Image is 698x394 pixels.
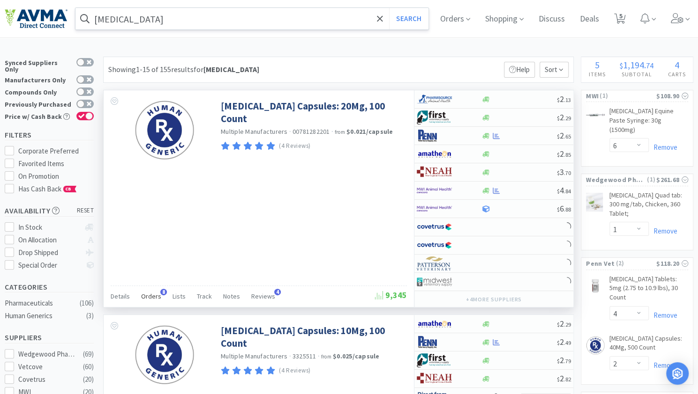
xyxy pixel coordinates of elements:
[666,362,689,385] div: Open Intercom Messenger
[83,374,94,385] div: ( 20 )
[599,91,656,101] span: ( 1 )
[609,334,688,356] a: [MEDICAL_DATA] Capsules: 40Mg, 500 Count
[564,206,571,213] span: . 88
[656,258,688,269] div: $118.20
[83,349,94,360] div: ( 69 )
[321,353,331,360] span: from
[557,358,560,365] span: $
[221,352,288,360] a: Multiple Manufacturers
[557,355,571,365] span: 2
[5,205,94,216] h5: Availability
[221,100,405,125] a: [MEDICAL_DATA] Capsules: 20Mg, 100 Count
[557,169,560,176] span: $
[557,373,571,384] span: 2
[5,9,68,29] img: e4e33dab9f054f5782a47901c742baa9_102.png
[557,133,560,140] span: $
[86,310,94,321] div: ( 3 )
[417,165,452,179] img: c73380972eee4fd2891f402a8399bcad_92.png
[293,127,330,136] span: 00781282201
[5,282,94,292] h5: Categories
[564,376,571,383] span: . 82
[18,146,94,157] div: Corporate Preferred
[417,147,452,161] img: 3331a67d23dc422aa21b1ec98afbf632_11.png
[609,107,688,138] a: [MEDICAL_DATA] Equine Paste Syringe: 30g (1500mg)
[417,129,452,143] img: e1133ece90fa4a959c5ae41b0808c578_9.png
[18,158,94,169] div: Favorited Items
[461,293,526,306] button: +4more suppliers
[656,175,688,185] div: $261.68
[333,352,380,360] strong: $0.025 / capsule
[417,110,452,124] img: 67d67680309e4a0bb49a5ff0391dcc42_6.png
[134,100,195,161] img: 446171db0b684c90b24c0a0642e342bf_162824.png
[417,92,452,106] img: 7915dbd3f8974342a4dc3feb8efc1740_58.png
[564,133,571,140] span: . 65
[160,289,167,295] span: 8
[417,238,452,252] img: 77fca1acd8b6420a9015268ca798ef17_1.png
[5,100,72,108] div: Previously Purchased
[203,65,259,74] strong: [MEDICAL_DATA]
[564,358,571,365] span: . 79
[75,8,428,29] input: Search by item, sku, manufacturer, ingredient, size...
[613,60,661,70] div: .
[80,298,94,309] div: ( 106 )
[586,175,646,185] span: Wedgewood Pharmacy
[221,324,405,350] a: [MEDICAL_DATA] Capsules: 10Mg, 100 Count
[557,96,560,103] span: $
[417,183,452,197] img: f6b2451649754179b5b4e0c70c3f7cb0_2.png
[557,115,560,122] span: $
[564,115,571,122] span: . 29
[557,188,560,195] span: $
[609,191,688,222] a: [MEDICAL_DATA] Quad tab: 300 mg/tab, Chicken, 360 Tablet;
[221,127,288,136] a: Multiple Manufacturers
[557,148,571,159] span: 2
[564,151,571,158] span: . 85
[18,260,81,271] div: Special Order
[557,318,571,329] span: 2
[557,151,560,158] span: $
[557,339,560,346] span: $
[557,112,571,123] span: 2
[5,75,72,83] div: Manufacturers Only
[594,59,599,71] span: 5
[586,277,605,295] img: 10a8fde18a0e43308a67c5c5c82f5261_372990.png
[64,186,73,192] span: CB
[77,206,94,216] span: reset
[197,292,212,300] span: Track
[535,15,569,23] a: Discuss
[623,59,644,71] span: 1,194
[18,247,81,258] div: Drop Shipped
[576,15,603,23] a: Deals
[18,222,81,233] div: In Stock
[417,202,452,216] img: f6b2451649754179b5b4e0c70c3f7cb0_2.png
[646,175,656,184] span: ( 1 )
[18,184,77,193] span: Has Cash Back
[194,65,259,74] span: for
[108,64,259,76] div: Showing 1-15 of 155 results
[417,335,452,349] img: e1133ece90fa4a959c5ae41b0808c578_9.png
[586,193,603,212] img: 1ec49cc4b94449f390895ba085088eb2_515239.jpeg
[586,258,615,269] span: Penn Vet
[173,292,186,300] span: Lists
[5,88,72,95] div: Compounds Only
[557,321,560,328] span: $
[656,91,688,101] div: $108.90
[620,61,623,70] span: $
[417,317,452,331] img: 3331a67d23dc422aa21b1ec98afbf632_11.png
[5,58,72,73] div: Synced Suppliers Only
[649,143,677,152] a: Remove
[223,292,240,300] span: Notes
[557,336,571,347] span: 2
[5,112,72,120] div: Price w/ Cash Back
[375,290,407,300] span: 9,345
[557,130,571,141] span: 2
[564,96,571,103] span: . 13
[540,62,569,78] span: Sort
[417,372,452,386] img: c73380972eee4fd2891f402a8399bcad_92.png
[660,70,693,79] h4: Carts
[613,70,661,79] h4: Subtotal
[557,167,571,177] span: 3
[18,171,94,182] div: On Promotion
[5,130,94,140] h5: Filters
[5,310,81,321] div: Human Generics
[83,361,94,372] div: ( 60 )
